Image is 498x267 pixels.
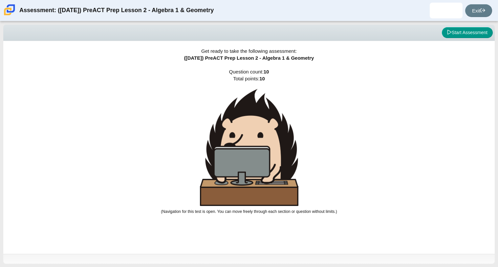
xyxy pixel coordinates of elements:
[161,209,337,214] small: (Navigation for this test is open. You can move freely through each section or question without l...
[259,76,265,81] b: 10
[201,48,297,54] span: Get ready to take the following assessment:
[441,5,451,16] img: samantha.hernandez.cpNljE
[19,3,214,18] div: Assessment: ([DATE]) PreACT Prep Lesson 2 - Algebra 1 & Geometry
[442,27,493,38] button: Start Assessment
[161,69,337,214] span: Question count: Total points:
[264,69,269,74] b: 10
[3,3,16,17] img: Carmen School of Science & Technology
[184,55,314,61] span: ([DATE]) PreACT Prep Lesson 2 - Algebra 1 & Geometry
[465,4,492,17] a: Exit
[3,12,16,18] a: Carmen School of Science & Technology
[200,89,298,206] img: hedgehog-behind-computer-large.png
